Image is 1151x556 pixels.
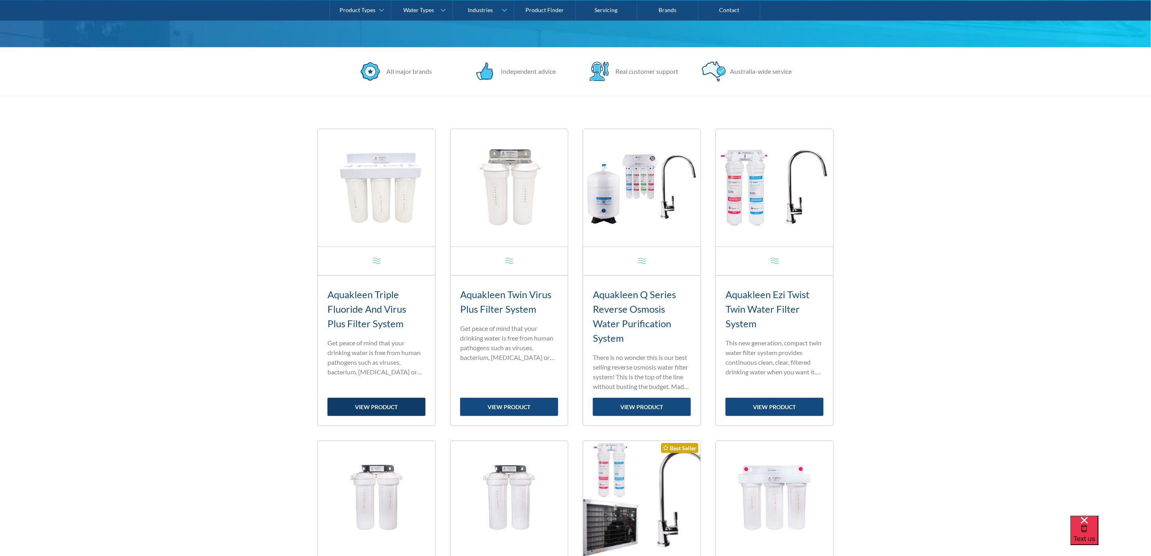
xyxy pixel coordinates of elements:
div: Independent advice [497,67,556,76]
div: Best Seller [661,443,699,453]
h3: Aquakleen Twin Virus Plus Filter System [460,287,558,316]
a: view product [460,398,558,416]
h3: Aquakleen Triple Fluoride And Virus Plus Filter System [327,287,425,331]
img: Aquakleen Q Series Reverse Osmosis Water Purification System [583,129,701,247]
img: Aquakleen Ezi Twist Twin Water Filter System [716,129,833,247]
h3: Aquakleen Ezi Twist Twin Water Filter System [726,287,824,331]
div: Water Types [404,6,434,13]
a: view product [593,398,691,416]
p: This new generation, compact twin water filter system provides continuous clean, clear, filtered ... [726,338,824,377]
p: Get peace of mind that your drinking water is free from human pathogens such as viruses, bacteriu... [460,324,558,362]
img: Aquakleen Twin Virus Plus Filter System [450,129,568,247]
h3: Aquakleen Q Series Reverse Osmosis Water Purification System [593,287,691,345]
p: Get peace of mind that your drinking water is free from human pathogens such as viruses, bacteriu... [327,338,425,377]
div: Australia-wide service [726,67,792,76]
div: All major brands [382,67,432,76]
a: view product [726,398,824,416]
div: Real customer support [611,67,678,76]
div: Product Types [340,6,375,13]
div: Industries [468,6,493,13]
img: Aquakleen Triple Fluoride And Virus Plus Filter System [318,129,435,247]
p: There is no wonder this is our best selling reverse osmosis water filter system! This is the top ... [593,353,691,391]
iframe: podium webchat widget bubble [1070,516,1151,556]
a: view product [327,398,425,416]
